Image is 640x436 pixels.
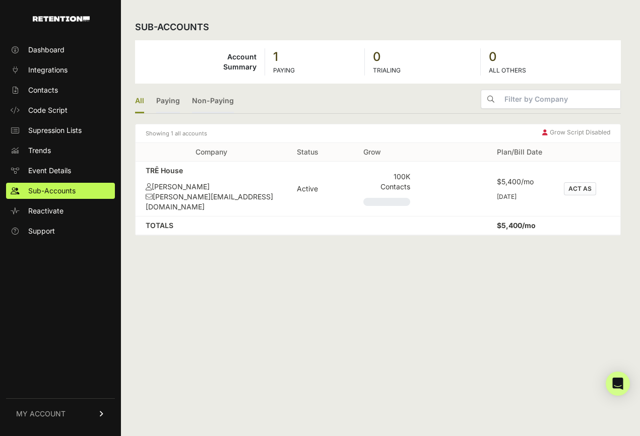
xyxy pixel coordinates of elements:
div: TRĒ House [146,166,277,176]
a: Dashboard [6,42,115,58]
a: Supression Lists [6,122,115,138]
a: Event Details [6,163,115,179]
div: Grow Script Disabled [542,128,610,138]
a: Paying [156,90,180,113]
span: MY ACCOUNT [16,409,66,419]
span: Trends [28,146,51,156]
div: Plan Usage: 0% [363,198,410,206]
a: Integrations [6,62,115,78]
h2: Sub-accounts [135,20,209,34]
a: MY ACCOUNT [6,398,115,429]
a: Non-Paying [192,90,234,113]
span: Supression Lists [28,125,82,135]
a: Support [6,223,115,239]
span: Integrations [28,65,68,75]
div: $5,400/mo [497,177,543,187]
th: Company [136,143,287,162]
td: Active [287,162,353,216]
label: TRIALING [373,66,401,74]
span: Code Script [28,105,68,115]
span: Reactivate [28,206,63,216]
strong: $5,400/mo [497,221,536,230]
span: Event Details [28,166,71,176]
td: TOTALS [136,216,287,235]
td: Account Summary [135,48,265,76]
div: [PERSON_NAME] [146,182,277,192]
th: Plan/Bill Date [487,143,553,162]
img: Retention.com [33,16,90,22]
div: [PERSON_NAME][EMAIL_ADDRESS][DOMAIN_NAME] [146,192,277,212]
label: PAYING [273,66,295,74]
button: ACT AS [564,182,596,195]
div: 100K Contacts [363,172,410,192]
strong: 0 [373,49,472,65]
div: Open Intercom Messenger [606,372,630,396]
span: Contacts [28,85,58,95]
span: Sub-Accounts [28,186,76,196]
span: Support [28,226,55,236]
a: Code Script [6,102,115,118]
th: Status [287,143,353,162]
div: [DATE] [497,193,543,201]
input: Filter by Company [500,90,620,108]
a: Trends [6,142,115,159]
a: Reactivate [6,203,115,219]
strong: 1 [273,49,357,65]
a: Sub-Accounts [6,183,115,199]
span: Dashboard [28,45,65,55]
th: Grow [353,143,420,162]
label: ALL OTHERS [489,66,526,74]
small: Showing 1 all accounts [146,128,207,138]
strong: 0 [489,49,613,65]
a: Contacts [6,82,115,98]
